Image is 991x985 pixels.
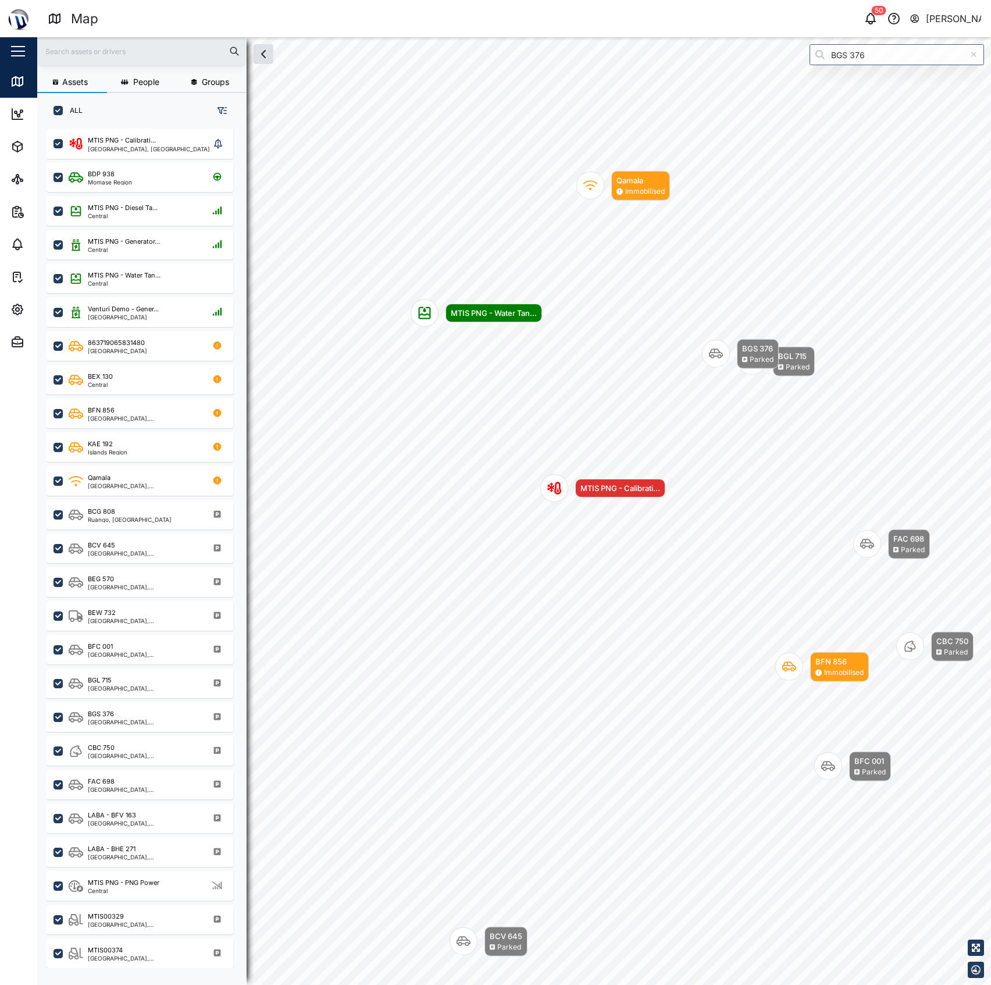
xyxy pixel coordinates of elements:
div: Alarms [30,238,66,251]
div: Parked [750,354,773,365]
div: 50 [872,6,886,15]
div: [GEOGRAPHIC_DATA], [GEOGRAPHIC_DATA] [88,415,199,421]
div: [GEOGRAPHIC_DATA], [GEOGRAPHIC_DATA] [88,550,199,556]
div: MTIS PNG - Calibrati... [580,482,660,494]
div: Parked [786,362,810,373]
div: CBC 750 [936,635,968,647]
div: BCV 645 [88,540,115,550]
div: Sites [30,173,58,186]
div: BCG 808 [88,507,115,517]
div: Map marker [738,347,815,376]
span: Assets [62,78,88,86]
div: BGS 376 [742,343,773,354]
div: [GEOGRAPHIC_DATA], [GEOGRAPHIC_DATA] [88,787,199,792]
div: [GEOGRAPHIC_DATA], [GEOGRAPHIC_DATA] [88,719,199,725]
div: MTIS PNG - PNG Power [88,878,159,888]
div: Qamala [88,473,110,483]
div: [GEOGRAPHIC_DATA], [GEOGRAPHIC_DATA] [88,146,210,152]
div: Reports [30,205,70,218]
div: [GEOGRAPHIC_DATA], [GEOGRAPHIC_DATA] [88,854,199,860]
div: Map marker [775,652,869,682]
div: Momase Region [88,179,132,185]
div: [GEOGRAPHIC_DATA] [88,348,147,354]
div: Central [88,888,159,894]
div: Central [88,382,113,387]
div: Map marker [814,752,891,781]
div: Settings [30,303,72,316]
div: BCV 645 [490,930,522,942]
div: Central [88,280,161,286]
div: MTIS PNG - Water Tan... [451,307,537,319]
div: BDP 938 [88,169,115,179]
div: [GEOGRAPHIC_DATA], [GEOGRAPHIC_DATA] [88,618,199,624]
div: MTIS PNG - Calibrati... [88,136,156,145]
div: Parked [497,942,521,953]
div: BEX 130 [88,372,113,382]
div: [GEOGRAPHIC_DATA], [GEOGRAPHIC_DATA] [88,820,199,826]
div: grid [47,125,246,976]
div: BGL 715 [778,350,810,362]
div: Qamala [616,175,665,186]
div: Tasks [30,271,62,283]
div: Map marker [853,529,930,559]
div: [GEOGRAPHIC_DATA], [GEOGRAPHIC_DATA] [88,753,199,759]
div: Central [88,247,160,253]
div: Map marker [540,474,665,502]
div: 863719065831480 [88,338,145,348]
div: Central [88,213,158,219]
div: Map marker [411,299,542,327]
div: Admin [30,336,65,349]
div: MTIS PNG - Generator... [88,237,160,247]
img: Main Logo [6,6,31,31]
input: Search assets or drivers [44,42,240,60]
div: LABA - BHE 271 [88,844,136,854]
div: MTIS PNG - Diesel Ta... [88,203,158,213]
div: Assets [30,140,66,153]
label: ALL [63,106,83,115]
div: Dashboard [30,108,83,120]
canvas: Map [37,37,991,985]
div: KAE 192 [88,439,113,449]
div: Immobilised [824,667,864,678]
div: [GEOGRAPHIC_DATA], [GEOGRAPHIC_DATA] [88,922,199,927]
div: BGS 376 [88,709,114,719]
div: Venturi Demo - Gener... [88,304,159,314]
div: BFN 856 [815,656,864,667]
div: Parked [862,767,886,778]
div: BFC 001 [88,642,113,652]
div: Map marker [896,632,974,662]
div: Map [71,9,98,29]
div: Immobilised [625,186,665,197]
div: BFC 001 [854,755,886,767]
div: Map marker [450,927,527,956]
div: Map [30,75,56,88]
div: LABA - BFV 163 [88,810,136,820]
div: MTIS PNG - Water Tan... [88,271,161,280]
div: [GEOGRAPHIC_DATA], [GEOGRAPHIC_DATA] [88,584,199,590]
div: BEG 570 [88,574,114,584]
div: BFN 856 [88,406,115,415]
div: BEW 732 [88,608,116,618]
span: Groups [202,78,229,86]
div: Map marker [576,171,670,201]
div: Parked [901,545,925,556]
button: [PERSON_NAME] [909,10,982,27]
div: MTIS00329 [88,912,124,922]
div: [GEOGRAPHIC_DATA], [GEOGRAPHIC_DATA] [88,955,199,961]
div: Map marker [702,339,779,369]
div: CBC 750 [88,743,115,753]
div: [GEOGRAPHIC_DATA], [GEOGRAPHIC_DATA] [88,685,199,691]
div: Islands Region [88,449,127,455]
div: [GEOGRAPHIC_DATA] [88,314,159,320]
div: BGL 715 [88,675,112,685]
div: MTIS00374 [88,945,123,955]
div: Parked [944,647,968,658]
div: Ruango, [GEOGRAPHIC_DATA] [88,517,172,522]
span: People [133,78,159,86]
div: [GEOGRAPHIC_DATA], [GEOGRAPHIC_DATA] [88,652,199,657]
div: [GEOGRAPHIC_DATA], [GEOGRAPHIC_DATA] [88,483,199,489]
div: [PERSON_NAME] [926,12,982,26]
div: FAC 698 [893,533,925,545]
input: Search by People, Asset, Geozone or Place [810,44,984,65]
div: FAC 698 [88,777,115,787]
